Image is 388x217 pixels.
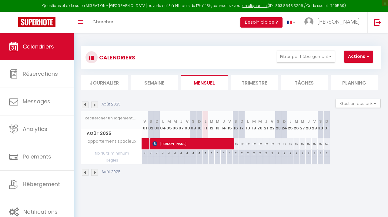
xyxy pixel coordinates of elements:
[252,119,256,124] abbr: M
[184,111,190,138] th: 08
[160,111,166,138] th: 04
[196,111,202,138] th: 10
[233,150,239,156] div: 2
[180,119,182,124] abbr: J
[251,111,257,138] th: 19
[202,150,208,156] div: 4
[92,18,113,25] span: Chercher
[258,119,262,124] abbr: M
[23,98,50,105] span: Messages
[263,138,269,149] div: 110
[154,150,160,156] div: 4
[88,12,118,33] a: Chercher
[257,111,263,138] th: 20
[231,75,278,90] li: Trimestre
[234,119,237,124] abbr: S
[85,113,138,124] input: Rechercher un logement...
[172,111,178,138] th: 06
[172,150,178,156] div: 4
[81,75,128,90] li: Journalier
[240,17,283,28] button: Besoin d'aide ?
[233,111,239,138] th: 16
[81,157,142,164] span: Règles
[102,102,121,107] p: Août 2025
[148,111,154,138] th: 02
[245,150,251,156] div: 2
[186,119,189,124] abbr: V
[181,75,228,90] li: Mensuel
[82,138,138,145] span: appartement spacieux
[215,150,220,156] div: 4
[205,119,206,124] abbr: L
[190,150,196,156] div: 4
[162,119,164,124] abbr: L
[202,111,209,138] th: 11
[98,51,135,64] h3: CALENDRIERS
[152,138,233,149] span: [PERSON_NAME]
[251,150,257,156] div: 2
[222,119,225,124] abbr: J
[247,119,249,124] abbr: L
[227,150,232,156] div: 4
[166,111,172,138] th: 05
[245,138,251,149] div: 110
[228,119,231,124] abbr: V
[257,138,263,149] div: 110
[160,150,166,156] div: 4
[233,138,239,149] div: 110
[23,153,51,160] span: Paiements
[178,111,184,138] th: 07
[81,129,142,138] span: Août 2025
[148,150,154,156] div: 4
[143,119,146,124] abbr: V
[178,150,184,156] div: 4
[131,75,178,90] li: Semaine
[221,111,227,138] th: 14
[196,150,202,156] div: 4
[245,111,251,138] th: 18
[23,208,58,215] span: Notifications
[23,43,54,50] span: Calendriers
[23,125,47,133] span: Analytics
[242,3,268,8] a: en cliquant ici
[167,119,171,124] abbr: M
[251,138,257,149] div: 110
[210,119,213,124] abbr: M
[102,169,121,175] p: Août 2025
[142,111,148,138] th: 01
[239,111,245,138] th: 17
[216,119,219,124] abbr: M
[240,119,243,124] abbr: D
[192,119,195,124] abbr: S
[23,180,60,188] span: Hébergement
[184,150,190,156] div: 4
[166,150,172,156] div: 4
[142,150,148,156] div: 4
[18,17,55,27] img: Super Booking
[263,150,269,156] div: 2
[221,150,226,156] div: 4
[215,111,221,138] th: 13
[239,138,245,149] div: 110
[209,111,215,138] th: 12
[239,150,245,156] div: 2
[81,150,142,157] span: Nb Nuits minimum
[154,111,160,138] th: 03
[265,119,267,124] abbr: J
[269,1,388,217] iframe: LiveChat chat widget
[173,119,177,124] abbr: M
[209,150,214,156] div: 4
[156,119,159,124] abbr: D
[198,119,201,124] abbr: D
[190,111,196,138] th: 09
[23,70,58,78] span: Réservations
[227,111,233,138] th: 15
[257,150,263,156] div: 2
[149,119,152,124] abbr: S
[263,111,269,138] th: 21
